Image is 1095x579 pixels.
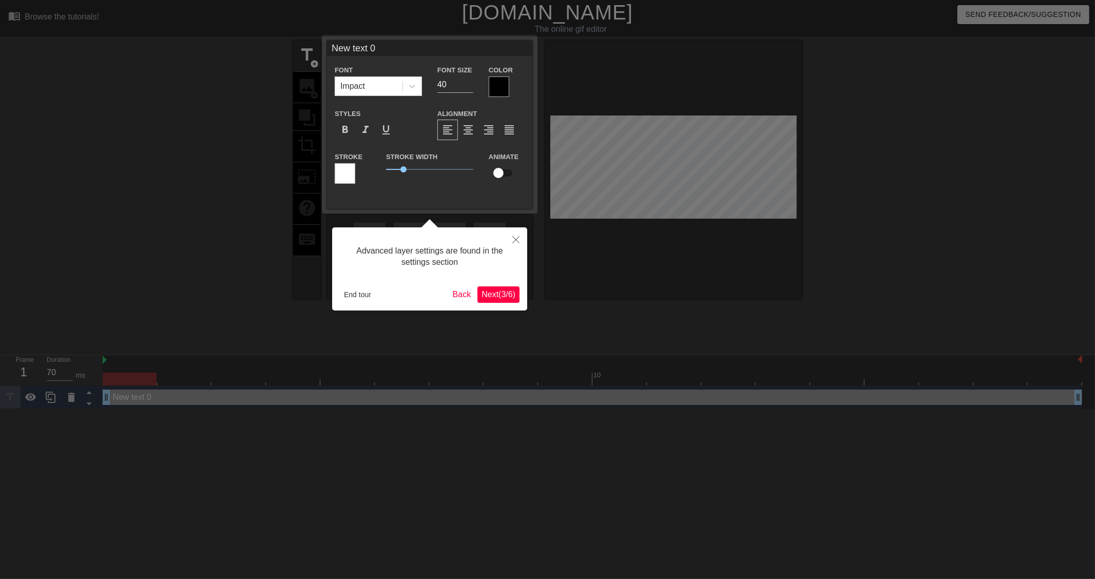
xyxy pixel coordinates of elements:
[505,227,527,251] button: Close
[477,286,520,303] button: Next
[449,286,475,303] button: Back
[340,235,520,279] div: Advanced layer settings are found in the settings section
[340,287,375,302] button: End tour
[482,290,515,299] span: Next ( 3 / 6 )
